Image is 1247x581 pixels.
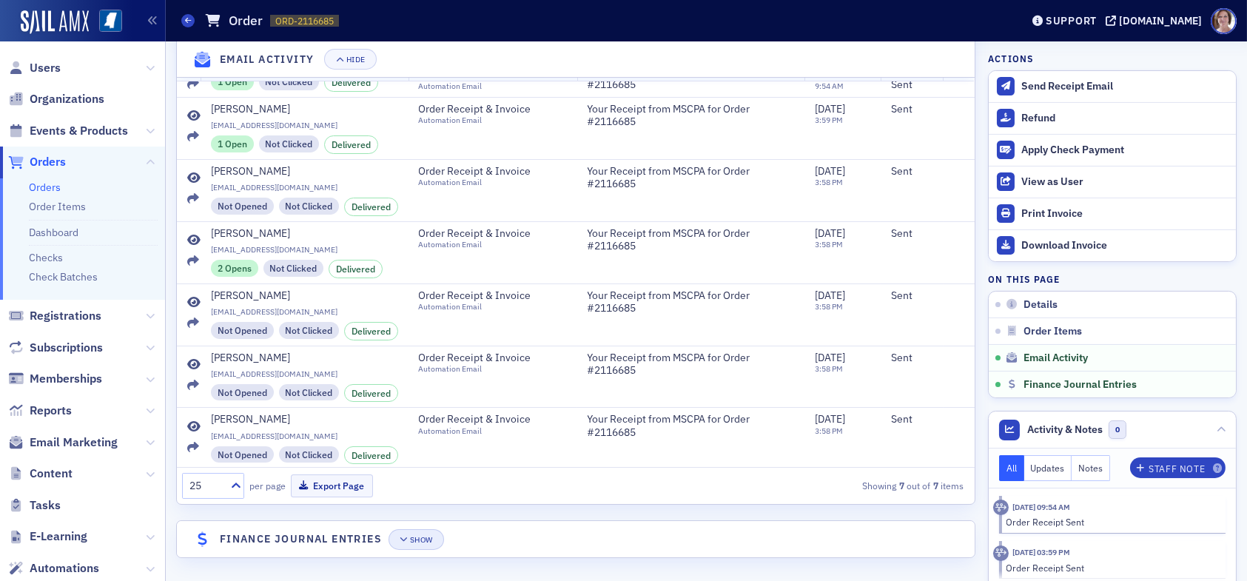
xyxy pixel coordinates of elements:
a: Tasks [8,497,61,514]
div: Automation Email [419,82,554,92]
span: Memberships [30,371,102,387]
div: Sent [891,78,964,92]
button: Send Receipt Email [989,71,1236,102]
div: Automation Email [419,115,554,125]
span: Automations [30,560,99,577]
h4: On this page [988,272,1237,286]
a: [PERSON_NAME] [211,289,398,303]
h4: Finance Journal Entries [220,531,382,547]
div: Delivered [324,135,378,153]
div: Sent [891,227,964,241]
a: Order Receipt & InvoiceAutomation Email [419,103,567,126]
span: Your Receipt from MSCPA for Order #2116685 [588,289,794,315]
div: 25 [189,478,222,494]
button: [DOMAIN_NAME] [1106,16,1207,26]
a: Memberships [8,371,102,387]
div: Support [1046,14,1097,27]
div: Not Opened [211,198,274,214]
span: Your Receipt from MSCPA for Order #2116685 [588,165,794,191]
span: [EMAIL_ADDRESS][DOMAIN_NAME] [211,431,398,441]
strong: 7 [896,479,907,492]
button: View as User [989,166,1236,198]
h4: Email Activity [220,52,315,67]
a: [PERSON_NAME] [211,227,398,241]
time: 9:54 AM [815,81,844,92]
div: Sent [891,289,964,303]
span: [EMAIL_ADDRESS][DOMAIN_NAME] [211,245,398,255]
button: Staff Note [1130,457,1226,478]
button: Notes [1072,455,1110,481]
a: SailAMX [21,10,89,34]
time: 3:58 PM [815,426,843,436]
div: Not Clicked [279,322,340,338]
a: Subscriptions [8,340,103,356]
a: [PERSON_NAME] [211,352,398,365]
div: Hide [346,56,366,64]
span: [DATE] [815,102,845,115]
span: Order Receipt & Invoice [419,289,554,303]
span: 0 [1109,420,1127,439]
a: Checks [29,251,63,264]
span: [EMAIL_ADDRESS][DOMAIN_NAME] [211,183,398,192]
div: Activity [993,500,1009,515]
div: Sent [891,413,964,426]
a: Organizations [8,91,104,107]
button: All [999,455,1024,481]
div: Not Clicked [263,260,324,276]
span: Activity & Notes [1028,422,1103,437]
div: Not Opened [211,384,274,400]
button: Apply Check Payment [989,134,1236,166]
span: Your Receipt from MSCPA for Order #2116685 [588,352,794,377]
span: Tasks [30,497,61,514]
div: Not Clicked [259,135,320,152]
time: 3:59 PM [815,115,843,125]
div: Delivered [344,384,398,402]
span: Events & Products [30,123,128,139]
span: [DATE] [815,226,845,240]
div: 1 Open [211,135,254,152]
span: [EMAIL_ADDRESS][DOMAIN_NAME] [211,369,398,379]
span: Order Receipt & Invoice [419,413,554,426]
a: Dashboard [29,226,78,239]
strong: 7 [930,479,941,492]
div: Delivered [344,198,398,215]
a: [PERSON_NAME] [211,165,398,178]
span: Finance Journal Entries [1024,378,1137,392]
span: Your Receipt from MSCPA for Order #2116685 [588,227,794,253]
span: Order Receipt & Invoice [419,352,554,365]
a: Download Invoice [989,229,1236,261]
div: Showing out of items [713,479,964,492]
span: Subscriptions [30,340,103,356]
div: Download Invoice [1021,239,1228,252]
div: [DOMAIN_NAME] [1119,14,1202,27]
div: Refund [1021,112,1228,125]
a: Orders [8,154,66,170]
div: Sent [891,352,964,365]
div: [PERSON_NAME] [211,289,290,303]
span: [EMAIL_ADDRESS][DOMAIN_NAME] [211,121,398,130]
a: [PERSON_NAME] [211,413,398,426]
button: Updates [1024,455,1072,481]
a: Automations [8,560,99,577]
img: SailAMX [99,10,122,33]
a: Order Receipt & InvoiceAutomation Email [419,227,567,250]
span: [EMAIL_ADDRESS][DOMAIN_NAME] [211,307,398,317]
span: Organizations [30,91,104,107]
span: Details [1024,298,1058,312]
a: Order Receipt & InvoiceAutomation Email [419,413,567,436]
a: View Homepage [89,10,122,35]
div: Staff Note [1149,465,1205,473]
h4: Actions [988,52,1034,65]
span: Profile [1211,8,1237,34]
div: Not Clicked [279,446,340,463]
span: E-Learning [30,528,87,545]
button: Refund [989,102,1236,134]
div: Delivered [344,446,398,464]
time: 3:58 PM [815,177,843,187]
a: Events & Products [8,123,128,139]
div: [PERSON_NAME] [211,103,290,116]
div: Not Opened [211,322,274,338]
a: E-Learning [8,528,87,545]
div: [PERSON_NAME] [211,352,290,365]
time: 7/10/2025 03:59 PM [1012,547,1070,557]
